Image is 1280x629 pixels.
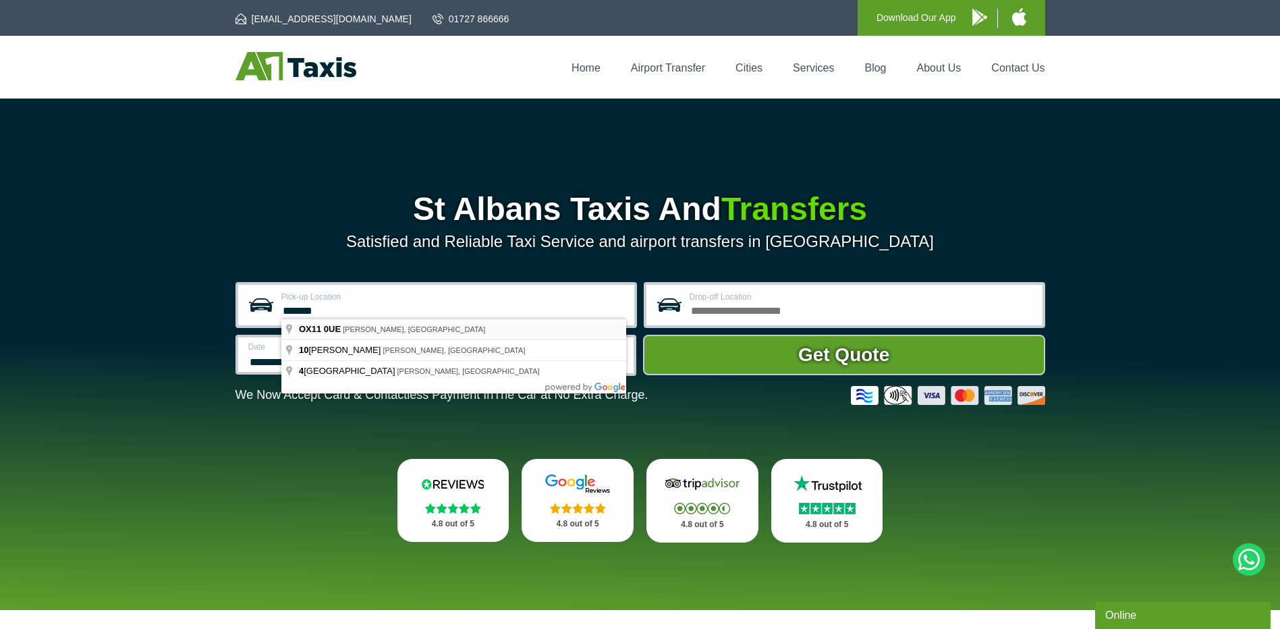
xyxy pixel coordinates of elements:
[248,343,422,351] label: Date
[864,62,886,74] a: Blog
[550,503,606,514] img: Stars
[876,9,956,26] p: Download Our App
[281,293,626,301] label: Pick-up Location
[572,62,601,74] a: Home
[690,293,1034,301] label: Drop-off Location
[299,366,304,376] span: 4
[412,516,495,532] p: 4.8 out of 5
[383,346,525,354] span: [PERSON_NAME], [GEOGRAPHIC_DATA]
[735,62,762,74] a: Cities
[235,52,356,80] img: A1 Taxis St Albans LTD
[646,459,758,543] a: Tripadvisor Stars 4.8 out of 5
[537,474,618,494] img: Google
[299,324,341,334] span: OX11 0UE
[425,503,481,514] img: Stars
[235,388,648,402] p: We Now Accept Card & Contactless Payment In
[972,9,987,26] img: A1 Taxis Android App
[662,474,743,494] img: Tripadvisor
[493,388,648,402] span: The Car at No Extra Charge.
[1095,599,1273,629] iframe: chat widget
[851,386,1045,405] img: Credit And Debit Cards
[799,503,856,514] img: Stars
[536,516,619,532] p: 4.8 out of 5
[299,345,308,355] span: 10
[631,62,705,74] a: Airport Transfer
[771,459,883,543] a: Trustpilot Stars 4.8 out of 5
[787,474,868,494] img: Trustpilot
[786,516,868,533] p: 4.8 out of 5
[235,232,1045,251] p: Satisfied and Reliable Taxi Service and airport transfers in [GEOGRAPHIC_DATA]
[235,12,412,26] a: [EMAIL_ADDRESS][DOMAIN_NAME]
[412,474,493,494] img: Reviews.io
[299,366,397,376] span: [GEOGRAPHIC_DATA]
[343,325,485,333] span: [PERSON_NAME], [GEOGRAPHIC_DATA]
[433,12,509,26] a: 01727 866666
[674,503,730,514] img: Stars
[917,62,962,74] a: About Us
[397,367,540,375] span: [PERSON_NAME], [GEOGRAPHIC_DATA]
[235,193,1045,225] h1: St Albans Taxis And
[522,459,634,542] a: Google Stars 4.8 out of 5
[299,345,383,355] span: [PERSON_NAME]
[721,191,867,227] span: Transfers
[643,335,1045,375] button: Get Quote
[991,62,1045,74] a: Contact Us
[1012,8,1026,26] img: A1 Taxis iPhone App
[793,62,834,74] a: Services
[397,459,509,542] a: Reviews.io Stars 4.8 out of 5
[661,516,744,533] p: 4.8 out of 5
